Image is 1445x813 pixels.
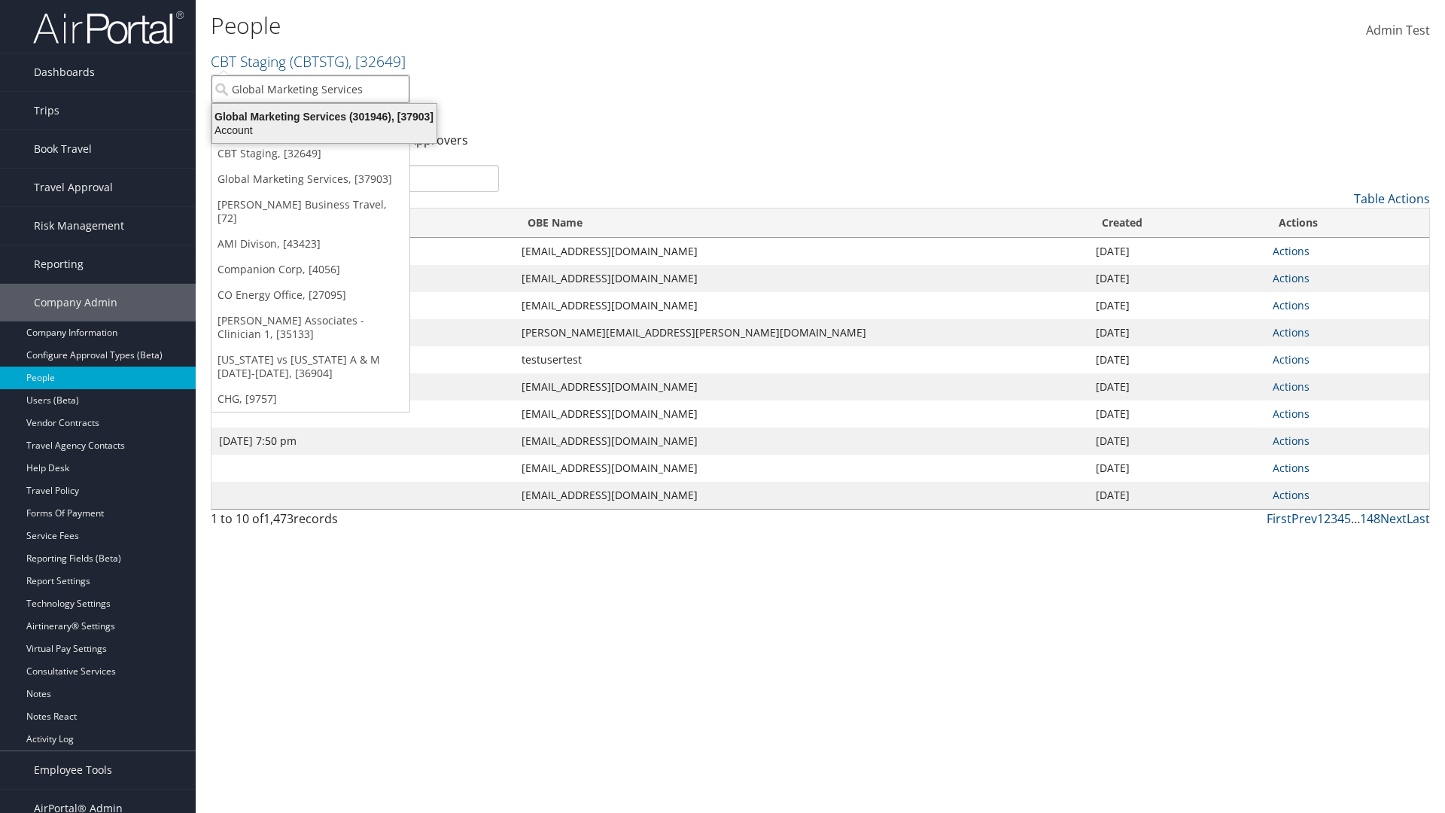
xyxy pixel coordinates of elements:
td: [DATE] [1088,373,1265,400]
a: [US_STATE] vs [US_STATE] A & M [DATE]-[DATE], [36904] [211,347,409,386]
td: [DATE] [1088,428,1265,455]
a: CBT Staging [211,51,406,72]
td: [EMAIL_ADDRESS][DOMAIN_NAME] [514,482,1088,509]
th: OBE Name: activate to sort column ascending [514,209,1088,238]
a: Actions [1273,325,1310,340]
a: First [1267,510,1291,527]
span: Travel Approval [34,169,113,206]
a: Actions [1273,244,1310,258]
a: [PERSON_NAME] Associates - Clinician 1, [35133] [211,308,409,347]
a: 4 [1337,510,1344,527]
a: CHG, [9757] [211,386,409,412]
span: Trips [34,92,59,129]
td: [PERSON_NAME][EMAIL_ADDRESS][PERSON_NAME][DOMAIN_NAME] [514,319,1088,346]
a: 5 [1344,510,1351,527]
a: Last [1407,510,1430,527]
span: 1,473 [263,510,294,527]
span: , [ 32649 ] [348,51,406,72]
td: [DATE] [1088,346,1265,373]
span: Book Travel [34,130,92,168]
h1: People [211,10,1024,41]
td: [DATE] [1088,455,1265,482]
span: Employee Tools [34,751,112,789]
a: Actions [1273,271,1310,285]
img: airportal-logo.png [33,10,184,45]
input: Search Accounts [211,75,409,103]
td: [EMAIL_ADDRESS][DOMAIN_NAME] [514,428,1088,455]
span: … [1351,510,1360,527]
a: AMI Divison, [43423] [211,231,409,257]
a: Actions [1273,352,1310,367]
div: 1 to 10 of records [211,510,499,535]
td: testusertest [514,346,1088,373]
a: [PERSON_NAME] Business Travel, [72] [211,192,409,231]
a: Prev [1291,510,1317,527]
td: [DATE] 7:50 pm [211,428,514,455]
a: Actions [1273,298,1310,312]
td: [DATE] [1088,265,1265,292]
a: CO Energy Office, [27095] [211,282,409,308]
a: Actions [1273,461,1310,475]
a: Actions [1273,434,1310,448]
a: 1 [1317,510,1324,527]
a: 148 [1360,510,1380,527]
div: Global Marketing Services (301946), [37903] [203,110,446,123]
th: Actions [1265,209,1429,238]
span: Risk Management [34,207,124,245]
span: Reporting [34,245,84,283]
a: Actions [1273,379,1310,394]
a: Next [1380,510,1407,527]
td: [EMAIL_ADDRESS][DOMAIN_NAME] [514,455,1088,482]
td: [DATE] [1088,238,1265,265]
td: [EMAIL_ADDRESS][DOMAIN_NAME] [514,265,1088,292]
td: [DATE] [1088,319,1265,346]
a: Global Marketing Services, [37903] [211,166,409,192]
td: [EMAIL_ADDRESS][DOMAIN_NAME] [514,292,1088,319]
span: Dashboards [34,53,95,91]
a: Table Actions [1354,190,1430,207]
td: [DATE] [1088,400,1265,428]
span: Company Admin [34,284,117,321]
td: [DATE] [1088,292,1265,319]
td: [EMAIL_ADDRESS][DOMAIN_NAME] [514,400,1088,428]
a: Companion Corp, [4056] [211,257,409,282]
a: Admin Test [1366,8,1430,54]
th: Created: activate to sort column ascending [1088,209,1265,238]
a: Actions [1273,488,1310,502]
a: Actions [1273,406,1310,421]
td: [EMAIL_ADDRESS][DOMAIN_NAME] [514,238,1088,265]
span: ( CBTSTG ) [290,51,348,72]
td: [DATE] [1088,482,1265,509]
a: Approvers [409,132,468,148]
div: Account [203,123,446,137]
a: 3 [1331,510,1337,527]
a: CBT Staging, [32649] [211,141,409,166]
td: [EMAIL_ADDRESS][DOMAIN_NAME] [514,373,1088,400]
a: 2 [1324,510,1331,527]
span: Admin Test [1366,22,1430,38]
